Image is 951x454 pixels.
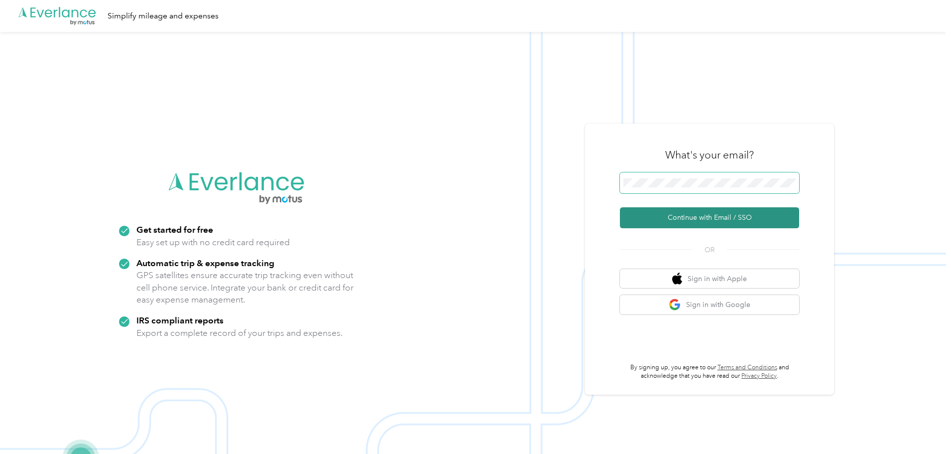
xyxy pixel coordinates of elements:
[136,269,354,306] p: GPS satellites ensure accurate trip tracking even without cell phone service. Integrate your bank...
[136,315,224,325] strong: IRS compliant reports
[136,236,290,249] p: Easy set up with no credit card required
[620,207,799,228] button: Continue with Email / SSO
[620,269,799,289] button: apple logoSign in with Apple
[620,363,799,381] p: By signing up, you agree to our and acknowledge that you have read our .
[672,273,682,285] img: apple logo
[669,299,681,311] img: google logo
[108,10,219,22] div: Simplify mileage and expenses
[136,224,213,235] strong: Get started for free
[665,148,754,162] h3: What's your email?
[620,295,799,314] button: google logoSign in with Google
[717,364,777,371] a: Terms and Conditions
[136,258,274,268] strong: Automatic trip & expense tracking
[741,372,777,380] a: Privacy Policy
[136,327,343,339] p: Export a complete record of your trips and expenses.
[692,245,727,255] span: OR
